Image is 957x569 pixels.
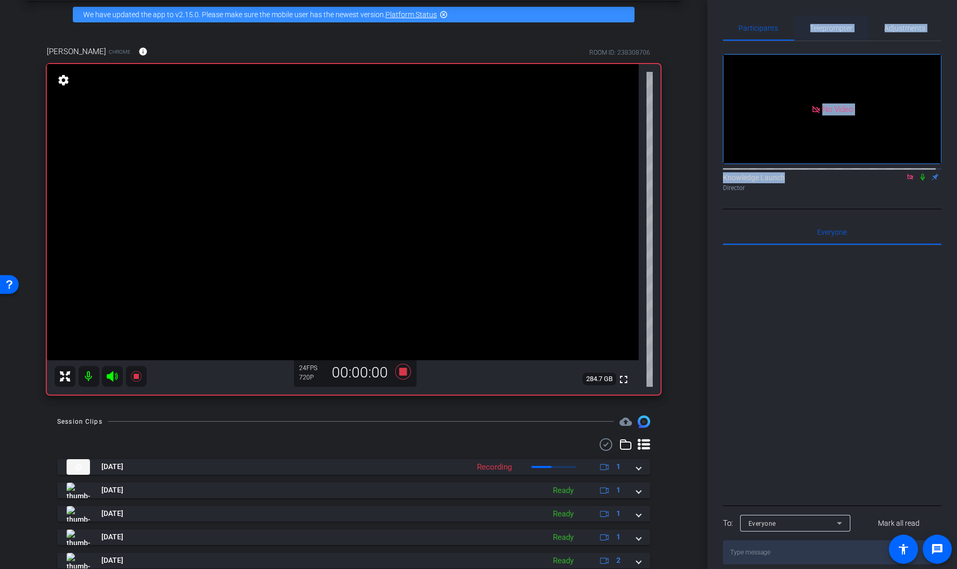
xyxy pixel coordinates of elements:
span: [DATE] [101,555,123,566]
span: Teleprompter [810,24,853,32]
mat-expansion-panel-header: thumb-nail[DATE]Ready1 [57,529,650,545]
span: [DATE] [101,532,123,542]
mat-expansion-panel-header: thumb-nail[DATE]Recording1 [57,459,650,475]
mat-icon: accessibility [897,543,910,555]
mat-icon: highlight_off [439,10,448,19]
span: Chrome [109,48,131,56]
mat-expansion-panel-header: thumb-nail[DATE]Ready1 [57,483,650,498]
mat-expansion-panel-header: thumb-nail[DATE]Ready1 [57,506,650,522]
div: Ready [548,508,579,520]
span: [DATE] [101,461,123,472]
img: thumb-nail [67,529,90,545]
div: To: [723,517,733,529]
span: [DATE] [101,508,123,519]
mat-icon: fullscreen [617,373,630,386]
div: Recording [472,461,517,473]
span: Everyone [748,520,776,527]
div: Knowledge Launch [723,172,941,193]
div: Ready [548,485,579,497]
div: We have updated the app to v2.15.0. Please make sure the mobile user has the newest version. [73,7,635,22]
div: Session Clips [57,416,102,427]
div: 720P [299,373,325,382]
img: thumb-nail [67,483,90,498]
span: [PERSON_NAME] [47,46,106,57]
div: Ready [548,555,579,567]
span: Adjustments [885,24,926,32]
span: Destinations for your clips [619,415,632,428]
span: 2 [616,555,620,566]
span: Everyone [818,229,847,236]
span: 1 [616,508,620,519]
div: ROOM ID: 238308706 [589,48,650,57]
mat-expansion-panel-header: thumb-nail[DATE]Ready2 [57,553,650,568]
mat-icon: message [931,543,943,555]
img: thumb-nail [67,506,90,522]
span: No Video [822,104,853,113]
span: 1 [616,532,620,542]
span: Participants [739,24,779,32]
span: 1 [616,461,620,472]
span: 1 [616,485,620,496]
div: 00:00:00 [325,364,395,382]
mat-icon: info [138,47,148,56]
button: Mark all read [857,514,942,533]
span: Mark all read [878,518,920,529]
img: thumb-nail [67,553,90,568]
mat-icon: cloud_upload [619,415,632,428]
a: Platform Status [385,10,437,19]
span: 284.7 GB [583,373,616,385]
div: 24 [299,364,325,372]
div: Director [723,183,941,193]
img: thumb-nail [67,459,90,475]
div: Ready [548,532,579,543]
span: [DATE] [101,485,123,496]
mat-icon: settings [56,74,71,86]
img: Session clips [638,415,650,428]
span: FPS [306,364,317,372]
